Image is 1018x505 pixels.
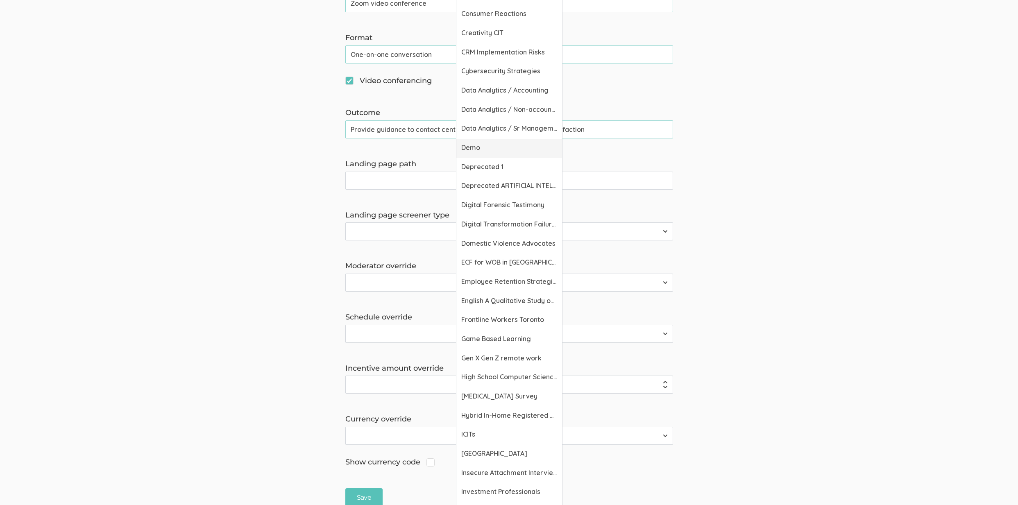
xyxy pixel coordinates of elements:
[456,158,562,177] a: Deprecated 1
[461,239,557,248] span: Domestic Violence Advocates
[461,86,557,95] span: Data Analytics / Accounting
[345,33,673,43] label: Format
[461,124,557,133] span: Data Analytics / Sr Management
[461,334,557,344] span: Game Based Learning
[461,143,557,152] span: Demo
[456,24,562,43] a: Creativity CIT
[456,82,562,101] a: Data Analytics / Accounting
[456,235,562,254] a: Domestic Violence Advocates
[456,254,562,273] a: ECF for WOB in [GEOGRAPHIC_DATA]
[345,261,673,272] label: Moderator override
[345,159,673,170] label: Landing page path
[461,315,557,324] span: Frontline Workers Toronto
[461,162,557,172] span: Deprecated 1
[461,105,557,114] span: Data Analytics / Non-accounting
[461,48,557,57] span: CRM Implementation Risks
[345,363,673,374] label: Incentive amount override
[461,66,557,76] span: Cybersecurity Strategies
[456,215,562,235] a: Digital Transformation Failure Rates
[461,296,557,306] span: English A Qualitative Study on [DEMOGRAPHIC_DATA] Mothers of [DEMOGRAPHIC_DATA] Daughters
[456,426,562,445] a: ICITs
[456,196,562,215] a: Digital Forensic Testimony
[977,466,1018,505] iframe: Chat Widget
[456,5,562,24] a: Consumer Reactions
[345,457,435,468] span: Show currency code
[461,9,557,18] span: Consumer Reactions
[456,330,562,349] a: Game Based Learning
[456,368,562,387] a: High School Computer Science Students of Color
[461,277,557,286] span: Employee Retention Strategies
[345,108,673,118] label: Outcome
[461,468,557,478] span: Insecure Attachment Interviews
[456,311,562,330] a: Frontline Workers Toronto
[345,312,673,323] label: Schedule override
[456,464,562,483] a: Insecure Attachment Interviews
[461,487,557,496] span: Investment Professionals
[461,200,557,210] span: Digital Forensic Testimony
[456,43,562,63] a: CRM Implementation Risks
[461,181,557,190] span: Deprecated ARTIFICIAL INTELLIGENCE’S ABILITY TO IMPROVE THE HEALTHCARE REVENUE CYCLE
[456,273,562,292] a: Employee Retention Strategies
[456,139,562,158] a: Demo
[456,483,562,502] a: Investment Professionals
[461,28,557,38] span: Creativity CIT
[461,353,557,363] span: Gen X Gen Z remote work
[456,101,562,120] a: Data Analytics / Non-accounting
[456,120,562,139] a: Data Analytics / Sr Management
[456,387,562,407] a: [MEDICAL_DATA] Survey
[461,392,557,401] span: [MEDICAL_DATA] Survey
[456,62,562,82] a: Cybersecurity Strategies
[461,258,557,267] span: ECF for WOB in [GEOGRAPHIC_DATA]
[461,449,557,458] span: [GEOGRAPHIC_DATA]
[461,372,557,382] span: High School Computer Science Students of Color
[456,177,562,196] a: Deprecated ARTIFICIAL INTELLIGENCE’S ABILITY TO IMPROVE THE HEALTHCARE REVENUE CYCLE
[345,210,673,221] label: Landing page screener type
[461,411,557,420] span: Hybrid In-Home Registered Nurses
[456,445,562,464] a: [GEOGRAPHIC_DATA]
[456,349,562,369] a: Gen X Gen Z remote work
[345,414,673,425] label: Currency override
[456,407,562,426] a: Hybrid In-Home Registered Nurses
[461,430,557,439] span: ICITs
[456,292,562,311] a: English A Qualitative Study on [DEMOGRAPHIC_DATA] Mothers of [DEMOGRAPHIC_DATA] Daughters
[345,76,432,86] span: Video conferencing
[461,220,557,229] span: Digital Transformation Failure Rates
